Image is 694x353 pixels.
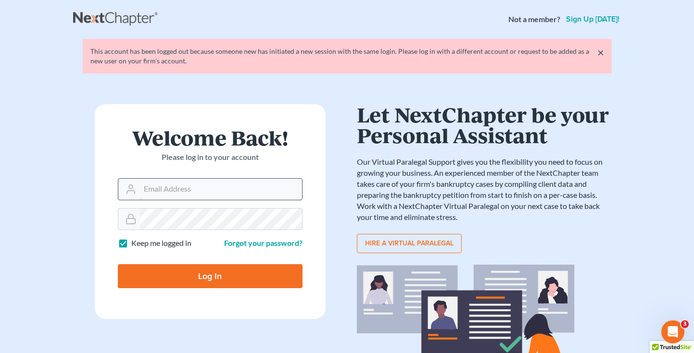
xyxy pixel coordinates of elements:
[90,47,604,66] div: This account has been logged out because someone new has initiated a new session with the same lo...
[357,157,612,222] p: Our Virtual Paralegal Support gives you the flexibility you need to focus on growing your busines...
[681,320,689,328] span: 3
[224,238,303,247] a: Forgot your password?
[118,152,303,163] p: Please log in to your account
[118,264,303,288] input: Log In
[357,234,462,253] a: Hire a virtual paralegal
[508,14,560,25] strong: Not a member?
[661,320,684,343] iframe: Intercom live chat
[597,47,604,58] a: ×
[564,15,621,23] a: Sign up [DATE]!
[131,238,191,249] label: Keep me logged in
[357,104,612,145] h1: Let NextChapter be your Personal Assistant
[118,127,303,148] h1: Welcome Back!
[140,179,302,200] input: Email Address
